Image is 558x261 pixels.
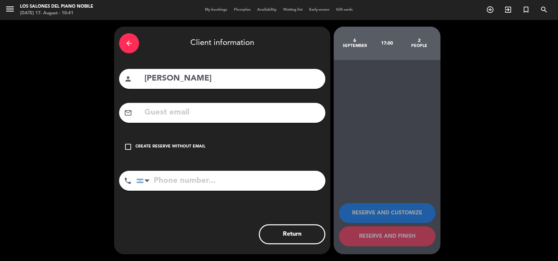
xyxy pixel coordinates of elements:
[119,32,325,55] div: Client information
[124,75,132,83] i: person
[5,4,15,14] i: menu
[5,4,15,16] button: menu
[259,224,325,244] button: Return
[339,38,371,43] div: 6
[124,143,132,151] i: check_box_outline_blank
[20,3,93,10] div: Los Salones del Piano Nobile
[202,8,231,12] span: My bookings
[254,8,280,12] span: Availability
[20,10,93,17] div: [DATE] 17. August - 10:41
[135,143,205,150] div: Create reserve without email
[486,6,494,14] i: add_circle_outline
[403,38,436,43] div: 2
[124,109,132,117] i: mail_outline
[306,8,333,12] span: Early-access
[522,6,530,14] i: turned_in_not
[333,8,356,12] span: Gift cards
[339,226,436,246] button: RESERVE AND FINISH
[339,203,436,223] button: RESERVE AND CUSTOMIZE
[125,39,133,47] i: arrow_back
[137,171,152,190] div: Argentina: +54
[136,171,325,191] input: Phone number...
[339,43,371,49] div: September
[540,6,548,14] i: search
[144,106,320,120] input: Guest email
[280,8,306,12] span: Waiting list
[124,177,132,185] i: phone
[371,32,403,55] div: 17:00
[403,43,436,49] div: people
[504,6,512,14] i: exit_to_app
[144,72,320,86] input: Guest Name
[231,8,254,12] span: Floorplan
